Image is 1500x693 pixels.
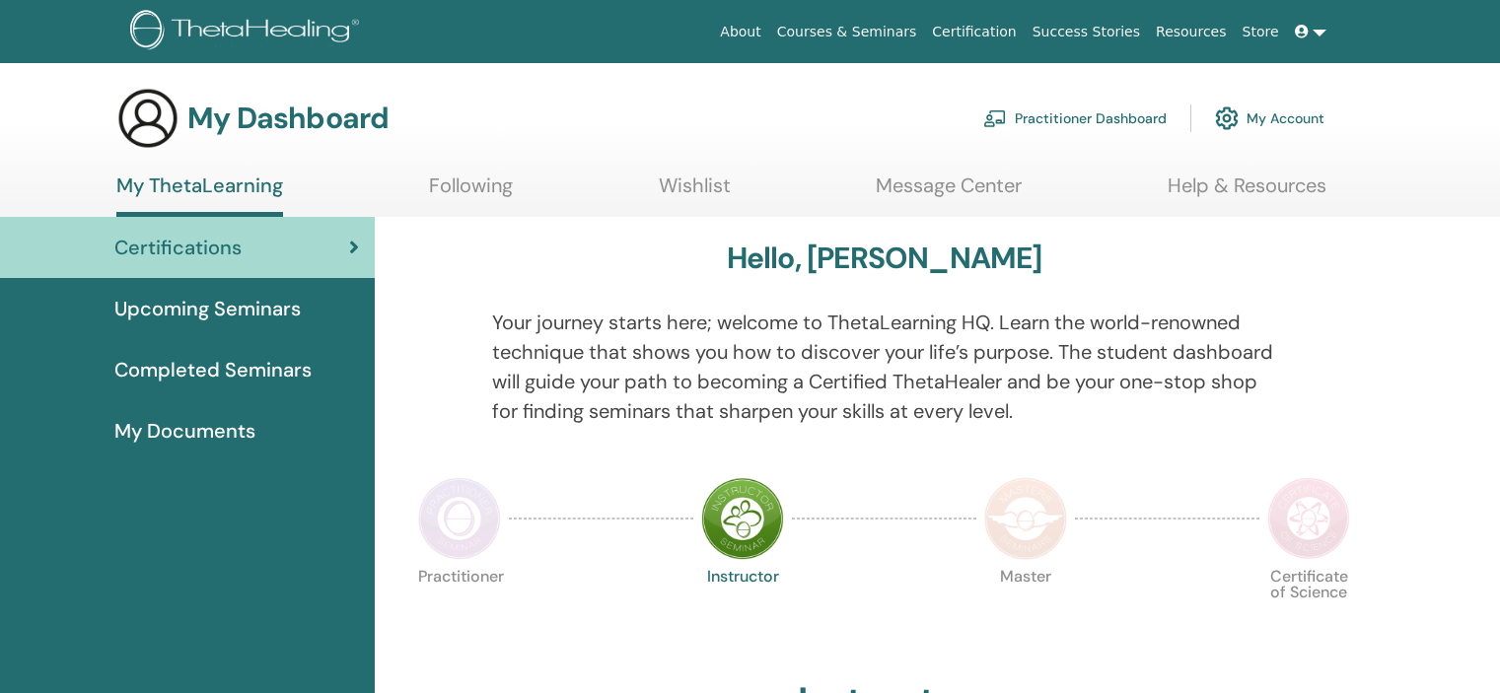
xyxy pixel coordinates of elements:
[983,109,1007,127] img: chalkboard-teacher.svg
[114,233,242,262] span: Certifications
[418,477,501,560] img: Practitioner
[492,308,1277,426] p: Your journey starts here; welcome to ThetaLearning HQ. Learn the world-renowned technique that sh...
[130,10,366,54] img: logo.png
[701,569,784,652] p: Instructor
[1148,14,1235,50] a: Resources
[1025,14,1148,50] a: Success Stories
[187,101,389,136] h3: My Dashboard
[114,294,301,323] span: Upcoming Seminars
[701,477,784,560] img: Instructor
[924,14,1024,50] a: Certification
[116,173,283,217] a: My ThetaLearning
[712,14,768,50] a: About
[116,87,179,150] img: generic-user-icon.jpg
[114,416,255,446] span: My Documents
[1267,569,1350,652] p: Certificate of Science
[984,477,1067,560] img: Master
[1215,97,1324,140] a: My Account
[983,97,1167,140] a: Practitioner Dashboard
[418,569,501,652] p: Practitioner
[1215,102,1239,135] img: cog.svg
[1235,14,1287,50] a: Store
[1267,477,1350,560] img: Certificate of Science
[727,241,1042,276] h3: Hello, [PERSON_NAME]
[659,173,731,212] a: Wishlist
[876,173,1022,212] a: Message Center
[984,569,1067,652] p: Master
[114,355,312,384] span: Completed Seminars
[1168,173,1326,212] a: Help & Resources
[429,173,513,212] a: Following
[769,14,925,50] a: Courses & Seminars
